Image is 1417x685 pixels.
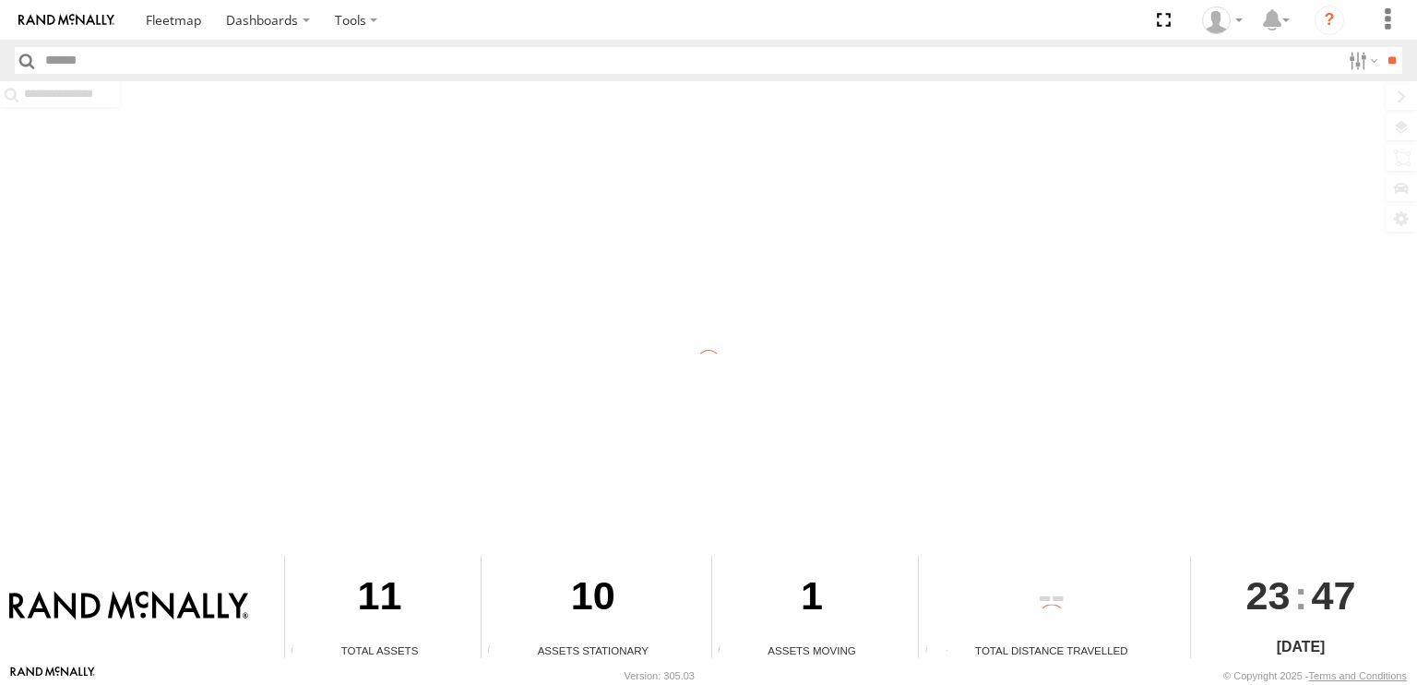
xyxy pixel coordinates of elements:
[1191,556,1410,635] div: :
[1246,556,1291,635] span: 23
[285,644,313,658] div: Total number of Enabled Assets
[1341,47,1381,74] label: Search Filter Options
[482,643,704,658] div: Assets Stationary
[712,643,912,658] div: Assets Moving
[10,667,95,685] a: Visit our Website
[919,644,947,658] div: Total distance travelled by all assets within specified date range and applied filters
[712,556,912,643] div: 1
[1191,636,1410,658] div: [DATE]
[1223,670,1407,681] div: © Copyright 2025 -
[18,14,114,27] img: rand-logo.svg
[1315,6,1344,35] i: ?
[712,644,740,658] div: Total number of assets current in transit.
[1309,670,1407,681] a: Terms and Conditions
[1312,556,1356,635] span: 47
[285,556,474,643] div: 11
[625,670,695,681] div: Version: 305.03
[482,644,509,658] div: Total number of assets current stationary.
[1196,6,1249,34] div: Valeo Dash
[285,643,474,658] div: Total Assets
[919,643,1184,658] div: Total Distance Travelled
[482,556,704,643] div: 10
[9,591,248,622] img: Rand McNally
